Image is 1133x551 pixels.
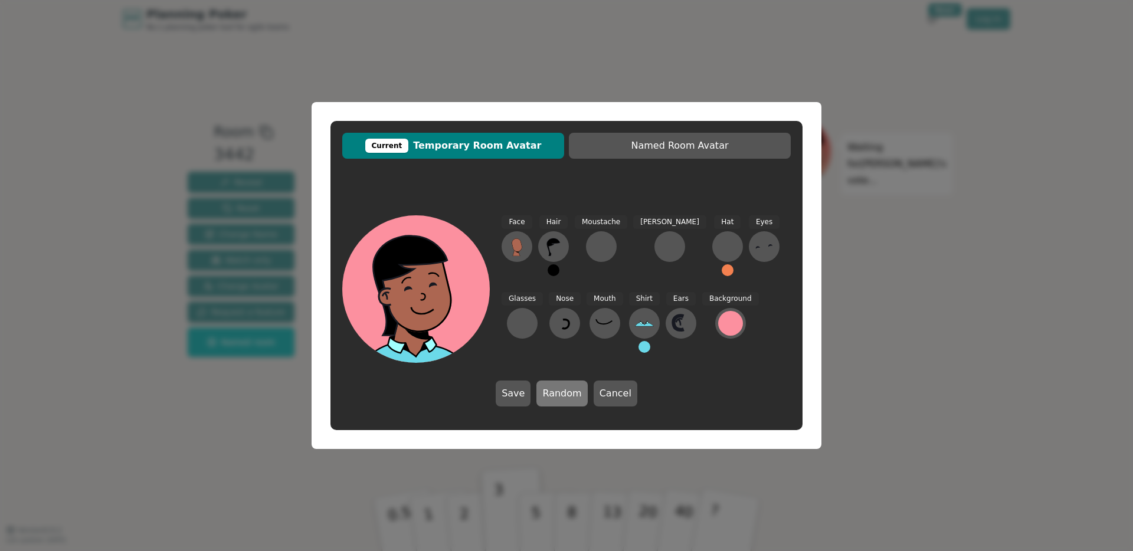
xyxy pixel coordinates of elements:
button: Random [536,381,587,406]
span: Eyes [749,215,780,229]
span: Background [702,292,759,306]
button: CurrentTemporary Room Avatar [342,133,564,159]
span: Ears [666,292,696,306]
span: Mouth [587,292,623,306]
span: Face [502,215,532,229]
button: Cancel [594,381,637,406]
span: [PERSON_NAME] [633,215,706,229]
span: Named Room Avatar [575,139,785,153]
span: Hair [539,215,568,229]
div: Current [365,139,409,153]
span: Moustache [575,215,627,229]
span: Hat [714,215,741,229]
span: Glasses [502,292,543,306]
button: Named Room Avatar [569,133,791,159]
span: Temporary Room Avatar [348,139,558,153]
button: Save [496,381,531,406]
span: Shirt [629,292,660,306]
span: Nose [549,292,581,306]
